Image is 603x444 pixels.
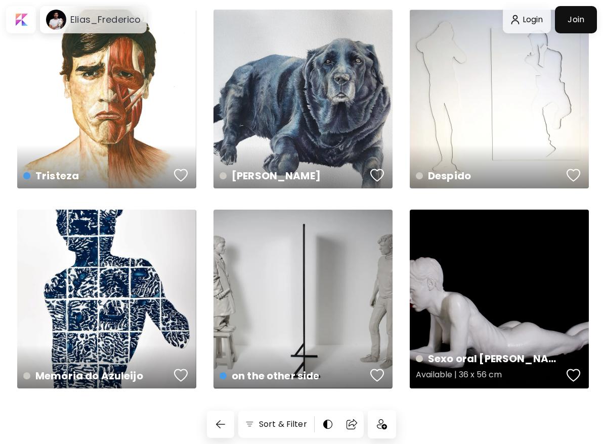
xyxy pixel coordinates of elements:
[213,210,393,388] a: on the other sidefavoriteshttps://cdn.kaleido.art/CDN/Artwork/121162/Primary/medium.webp?updated=...
[220,368,367,383] h4: on the other side
[23,368,170,383] h4: Memória do Azuleijo
[220,168,367,183] h4: [PERSON_NAME]
[416,366,563,386] h5: Available | 36 x 56 cm
[368,165,387,185] button: favorites
[564,165,583,185] button: favorites
[416,351,563,366] h4: Sexo oral [PERSON_NAME]
[23,168,170,183] h4: Tristeza
[17,10,196,188] a: Tristezafavoriteshttps://cdn.kaleido.art/CDN/Artwork/121166/Primary/medium.webp?updated=540672
[214,418,227,430] img: back
[70,14,141,26] h6: Elias_Frederico
[410,10,589,188] a: Despidofavoriteshttps://cdn.kaleido.art/CDN/Artwork/121164/Primary/medium.webp?updated=540657
[171,365,191,385] button: favorites
[207,411,234,438] button: back
[171,165,191,185] button: favorites
[17,210,196,388] a: Memória do Azuleijofavoriteshttps://cdn.kaleido.art/CDN/Artwork/121163/Primary/medium.webp?update...
[213,10,393,188] a: [PERSON_NAME]favoriteshttps://cdn.kaleido.art/CDN/Artwork/121165/Primary/medium.webp?updated=540668
[259,418,307,430] h6: Sort & Filter
[410,210,589,388] a: Sexo oral [PERSON_NAME]Available | 36 x 56 cmfavoriteshttps://cdn.kaleido.art/CDN/Artwork/121161/...
[555,6,597,33] a: Join
[207,411,238,438] a: back
[564,365,583,385] button: favorites
[368,365,387,385] button: favorites
[377,419,387,429] img: icon
[416,168,563,183] h4: Despido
